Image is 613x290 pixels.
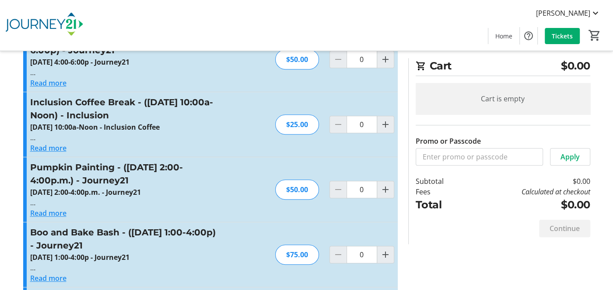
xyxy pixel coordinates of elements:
[275,245,319,265] div: $75.00
[377,246,394,263] button: Increment by one
[30,57,130,67] strong: [DATE] 4:00-6:00p - Journey21
[377,51,394,68] button: Increment by one
[416,186,466,197] td: Fees
[30,226,221,252] h3: Boo and Bake Bash - ([DATE] 1:00-4:00p) - Journey21
[466,197,590,213] td: $0.00
[347,51,377,68] input: Bingo & Board Games - (October 23 - 4:00-6:00p) - Journey21 Quantity
[416,148,543,166] input: Enter promo or passcode
[416,136,481,146] label: Promo or Passcode
[416,58,590,76] h2: Cart
[377,116,394,133] button: Increment by one
[488,28,519,44] a: Home
[30,78,67,88] button: Read more
[495,31,512,41] span: Home
[529,6,608,20] button: [PERSON_NAME]
[347,116,377,133] input: Inclusion Coffee Break - (October 25 - 10:00a-Noon) - Inclusion Quantity
[416,197,466,213] td: Total
[587,28,602,43] button: Cart
[520,27,537,45] button: Help
[275,49,319,69] div: $50.00
[30,252,130,262] strong: [DATE] 1:00-4:00p - Journey21
[536,8,590,18] span: [PERSON_NAME]
[560,152,580,162] span: Apply
[275,114,319,135] div: $25.00
[377,181,394,198] button: Increment by one
[466,176,590,186] td: $0.00
[416,176,466,186] td: Subtotal
[561,58,590,74] span: $0.00
[550,148,590,166] button: Apply
[30,143,67,153] button: Read more
[30,96,221,122] h3: Inclusion Coffee Break - ([DATE] 10:00a-Noon) - Inclusion
[30,122,160,132] strong: [DATE] 10:00a-Noon - Inclusion Coffee
[30,187,141,197] strong: [DATE] 2:00-4:00p.m. - Journey21
[30,273,67,283] button: Read more
[5,3,83,47] img: Journey21's Logo
[466,186,590,197] td: Calculated at checkout
[347,246,377,263] input: Boo and Bake Bash - (October 26 - 1:00-4:00p) - Journey21 Quantity
[347,181,377,198] input: Pumpkin Painting - (October 25 - 2:00-4:00p.m.) - Journey21 Quantity
[416,83,590,114] div: Cart is empty
[545,28,580,44] a: Tickets
[552,31,573,41] span: Tickets
[30,161,221,187] h3: Pumpkin Painting - ([DATE] 2:00-4:00p.m.) - Journey21
[275,180,319,200] div: $50.00
[30,208,67,218] button: Read more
